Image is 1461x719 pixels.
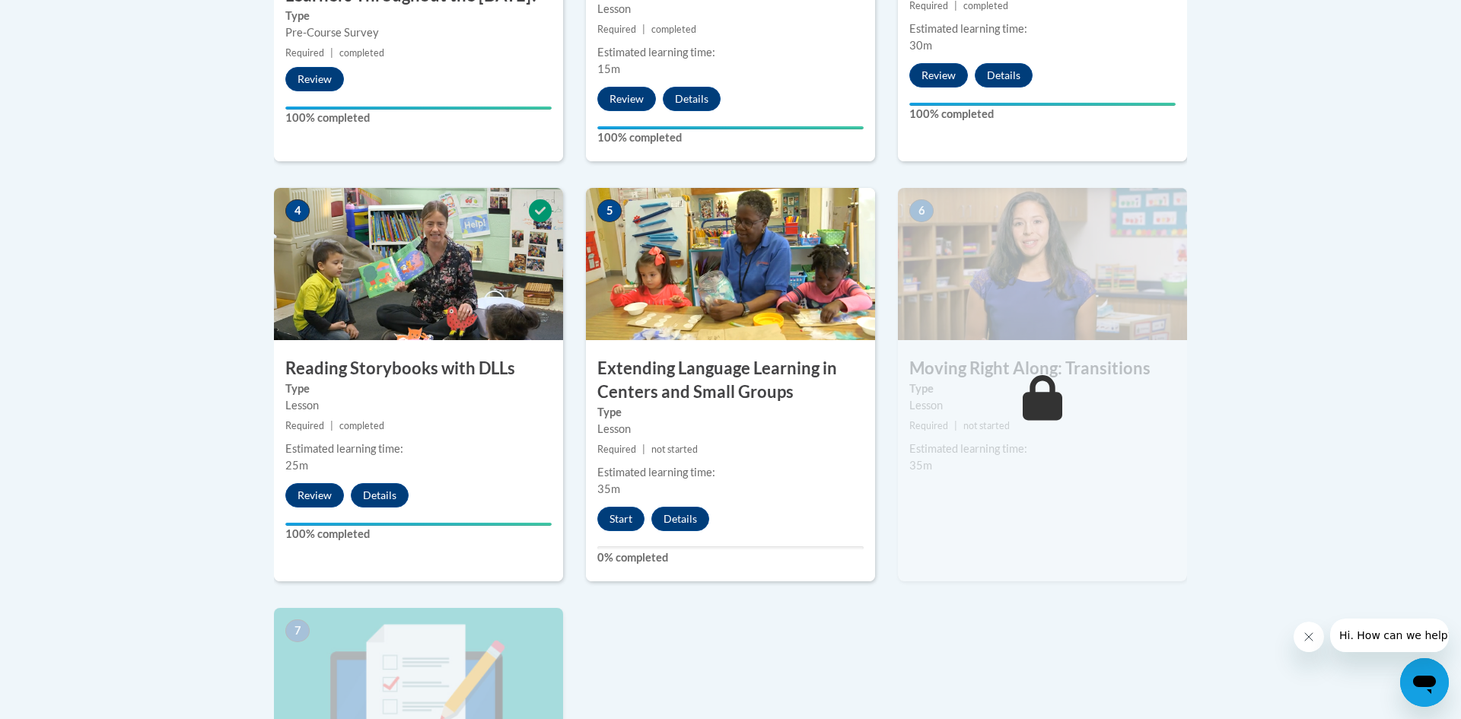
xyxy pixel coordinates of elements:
div: Lesson [909,397,1176,414]
span: 35m [597,482,620,495]
label: 100% completed [597,129,864,146]
label: 100% completed [909,106,1176,122]
span: completed [339,420,384,431]
span: completed [339,47,384,59]
h3: Extending Language Learning in Centers and Small Groups [586,357,875,404]
div: Your progress [597,126,864,129]
div: Lesson [285,397,552,414]
span: | [330,47,333,59]
div: Estimated learning time: [597,44,864,61]
span: 30m [909,39,932,52]
button: Details [651,507,709,531]
span: 6 [909,199,934,222]
span: 7 [285,619,310,642]
button: Details [663,87,721,111]
span: | [954,420,957,431]
img: Course Image [586,188,875,340]
div: Your progress [285,107,552,110]
span: completed [651,24,696,35]
span: 25m [285,459,308,472]
span: Required [909,420,948,431]
h3: Reading Storybooks with DLLs [274,357,563,380]
span: Required [285,420,324,431]
label: 0% completed [597,549,864,566]
button: Start [597,507,645,531]
span: Required [597,444,636,455]
span: not started [963,420,1010,431]
div: Estimated learning time: [909,21,1176,37]
img: Course Image [274,188,563,340]
div: Lesson [597,1,864,17]
span: not started [651,444,698,455]
div: Estimated learning time: [285,441,552,457]
div: Your progress [285,523,552,526]
label: Type [285,380,552,397]
label: 100% completed [285,110,552,126]
span: | [642,24,645,35]
img: Course Image [898,188,1187,340]
span: Required [597,24,636,35]
label: 100% completed [285,526,552,542]
iframe: Message from company [1330,619,1449,652]
span: 4 [285,199,310,222]
iframe: Close message [1294,622,1324,652]
span: | [330,420,333,431]
iframe: Button to launch messaging window [1400,658,1449,707]
button: Review [909,63,968,87]
div: Estimated learning time: [597,464,864,481]
button: Review [285,483,344,507]
button: Details [975,63,1033,87]
span: Hi. How can we help? [9,11,123,23]
span: Required [285,47,324,59]
span: 15m [597,62,620,75]
span: 5 [597,199,622,222]
button: Details [351,483,409,507]
span: 35m [909,459,932,472]
span: | [642,444,645,455]
label: Type [597,404,864,421]
label: Type [285,8,552,24]
div: Estimated learning time: [909,441,1176,457]
div: Lesson [597,421,864,437]
label: Type [909,380,1176,397]
div: Your progress [909,103,1176,106]
button: Review [285,67,344,91]
h3: Moving Right Along: Transitions [898,357,1187,380]
button: Review [597,87,656,111]
div: Pre-Course Survey [285,24,552,41]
